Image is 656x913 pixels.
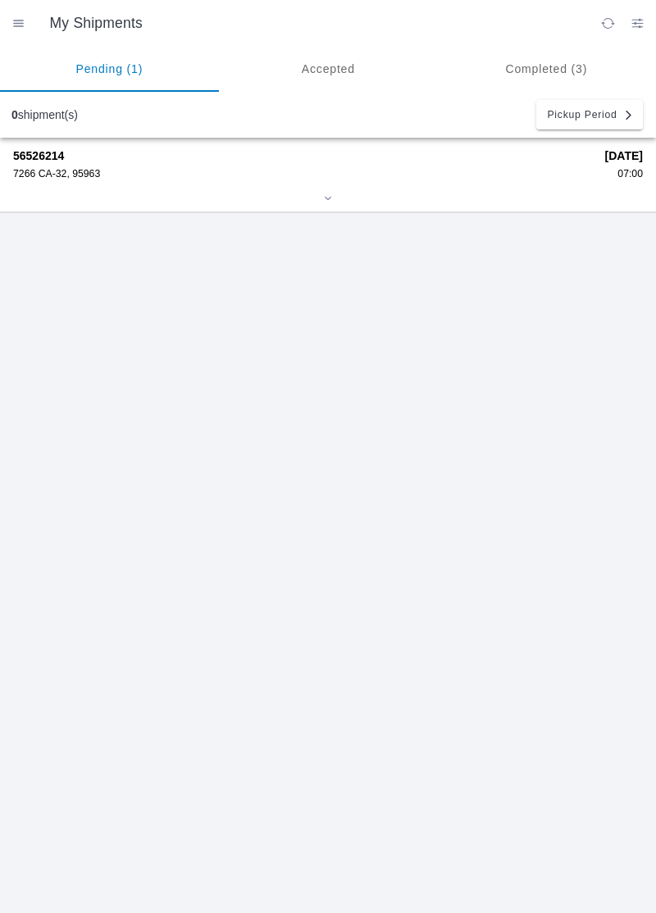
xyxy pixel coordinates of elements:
strong: [DATE] [605,149,643,162]
b: 0 [11,108,18,121]
div: shipment(s) [11,108,78,121]
div: 07:00 [605,168,643,179]
ion-segment-button: Accepted [219,46,438,92]
strong: 56526214 [13,149,594,162]
span: Pickup Period [547,110,617,120]
ion-segment-button: Completed (3) [437,46,656,92]
ion-title: My Shipments [34,15,593,32]
div: 7266 CA-32, 95963 [13,168,594,179]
